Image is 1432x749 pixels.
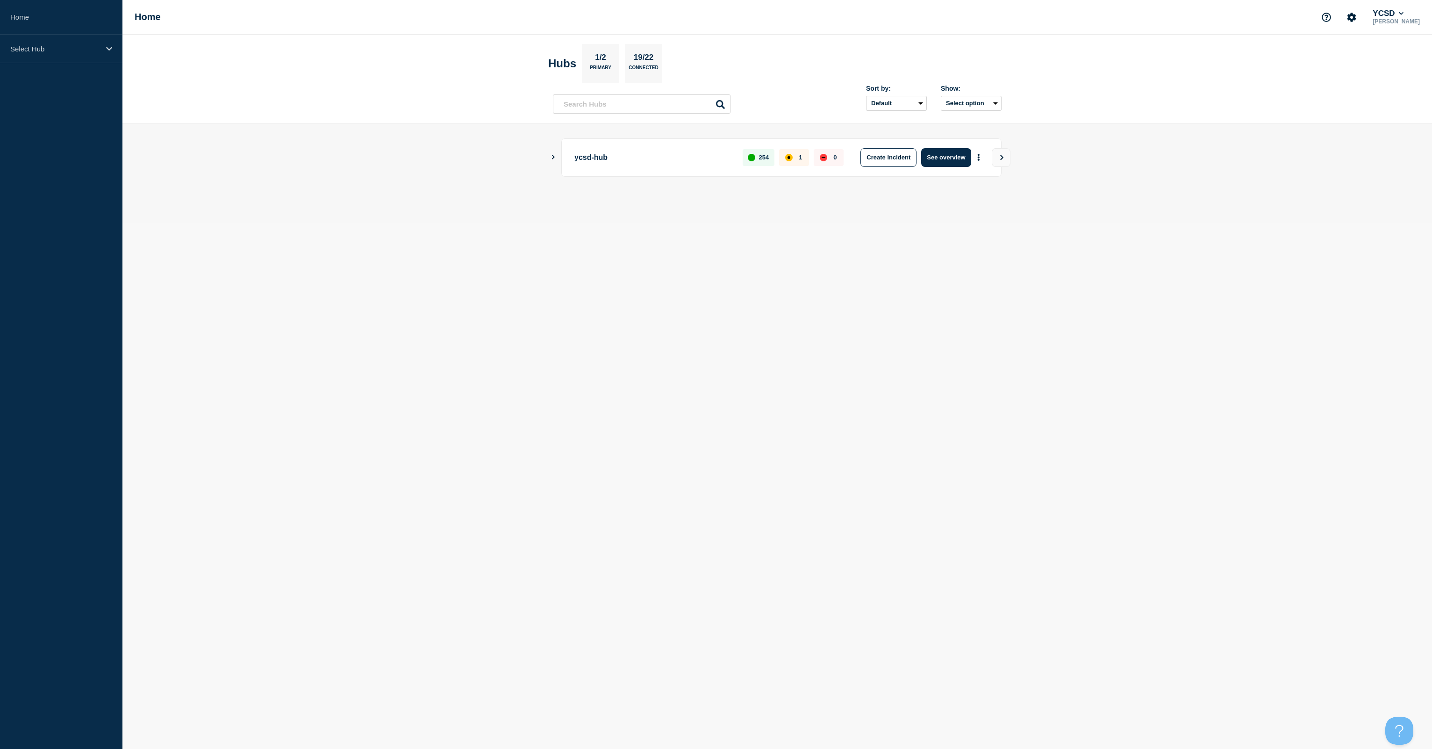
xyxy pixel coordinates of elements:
[860,148,916,167] button: Create incident
[833,154,837,161] p: 0
[592,53,610,65] p: 1/2
[1371,18,1422,25] p: [PERSON_NAME]
[866,96,927,111] select: Sort by
[574,148,732,167] p: ycsd-hub
[799,154,802,161] p: 1
[1317,7,1336,27] button: Support
[630,53,657,65] p: 19/22
[866,85,927,92] div: Sort by:
[551,154,556,161] button: Show Connected Hubs
[135,12,161,22] h1: Home
[748,154,755,161] div: up
[1385,717,1413,745] iframe: Help Scout Beacon - Open
[10,45,100,53] p: Select Hub
[973,149,985,166] button: More actions
[590,65,611,75] p: Primary
[759,154,769,161] p: 254
[820,154,827,161] div: down
[941,85,1002,92] div: Show:
[1342,7,1361,27] button: Account settings
[629,65,658,75] p: Connected
[553,94,730,114] input: Search Hubs
[941,96,1002,111] button: Select option
[1371,9,1405,18] button: YCSD
[921,148,971,167] button: See overview
[548,57,576,70] h2: Hubs
[992,148,1010,167] button: View
[785,154,793,161] div: affected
